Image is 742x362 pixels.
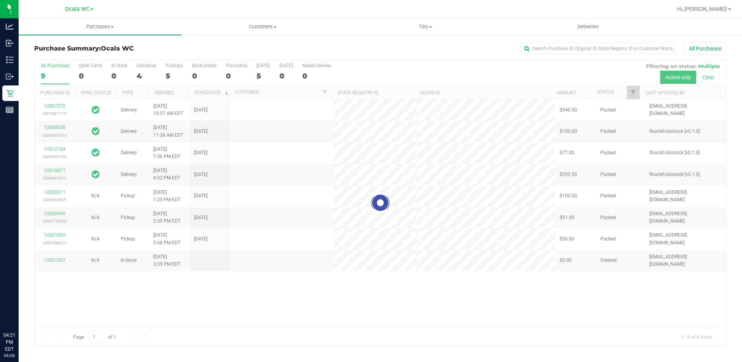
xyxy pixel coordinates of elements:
[19,19,181,35] a: Purchases
[507,19,669,35] a: Deliveries
[181,19,344,35] a: Customers
[6,23,14,30] inline-svg: Analytics
[6,73,14,80] inline-svg: Outbound
[34,45,265,52] h3: Purchase Summary:
[345,23,506,30] span: Tills
[6,89,14,97] inline-svg: Retail
[19,23,181,30] span: Purchases
[65,6,90,12] span: Ocala WC
[344,19,507,35] a: Tills
[6,56,14,64] inline-svg: Inventory
[6,39,14,47] inline-svg: Inbound
[101,45,134,52] span: Ocala WC
[3,332,15,353] p: 04:21 PM EDT
[677,6,727,12] span: Hi, [PERSON_NAME]!
[684,42,726,55] button: All Purchases
[567,23,609,30] span: Deliveries
[3,353,15,359] p: 09/28
[182,23,343,30] span: Customers
[521,43,676,54] input: Search Purchase ID, Original ID, State Registry ID or Customer Name...
[8,300,31,323] iframe: Resource center
[6,106,14,114] inline-svg: Reports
